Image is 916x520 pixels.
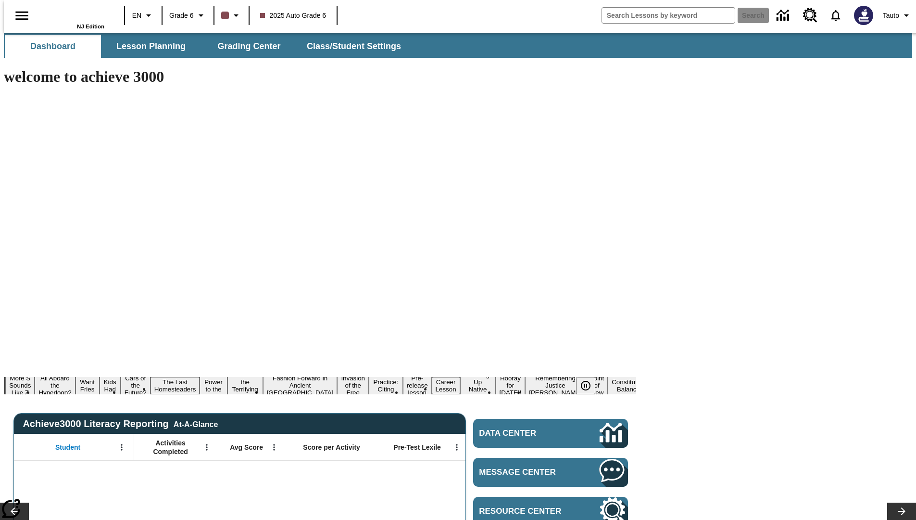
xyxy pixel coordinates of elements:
input: search field [602,8,735,23]
button: Slide 10 The Invasion of the Free CD [337,366,369,405]
span: Lesson Planning [116,41,186,52]
span: 2025 Auto Grade 6 [260,11,326,21]
div: SubNavbar [4,33,912,58]
h1: welcome to achieve 3000 [4,68,636,86]
button: Class color is dark brown. Change class color [217,7,246,24]
span: Tauto [883,11,899,21]
button: Slide 1 More S Sounds Like Z [5,373,35,398]
button: Open side menu [8,1,36,30]
button: Slide 16 Remembering Justice O'Connor [525,373,586,398]
span: Class/Student Settings [307,41,401,52]
button: Open Menu [450,440,464,455]
span: Message Center [479,468,571,477]
button: Slide 3 Do You Want Fries With That? [75,363,100,409]
button: Open Menu [114,440,129,455]
span: Data Center [479,429,568,438]
a: Message Center [473,458,628,487]
button: Open Menu [267,440,281,455]
div: Home [42,3,104,29]
button: Lesson Planning [103,35,199,58]
button: Class/Student Settings [299,35,409,58]
button: Lesson carousel, Next [887,503,916,520]
button: Slide 14 Cooking Up Native Traditions [460,370,496,402]
button: Slide 9 Fashion Forward in Ancient Rome [263,373,338,398]
a: Data Center [473,419,628,448]
button: Slide 5 Cars of the Future? [121,373,151,398]
a: Home [42,4,104,24]
span: Score per Activity [303,443,360,452]
span: NJ Edition [77,24,104,29]
a: Data Center [771,2,797,29]
button: Slide 6 The Last Homesteaders [151,377,200,394]
div: At-A-Glance [174,418,218,429]
button: Select a new avatar [848,3,879,28]
button: Slide 7 Solar Power to the People [200,370,227,402]
button: Profile/Settings [879,7,916,24]
a: Notifications [823,3,848,28]
button: Slide 18 The Constitution's Balancing Act [608,370,654,402]
button: Open Menu [200,440,214,455]
span: Pre-Test Lexile [393,443,441,452]
button: Language: EN, Select a language [128,7,159,24]
span: Student [55,443,80,452]
span: Avg Score [230,443,263,452]
span: Grading Center [217,41,280,52]
button: Slide 12 Pre-release lesson [403,373,432,398]
span: Resource Center [479,507,571,516]
span: Achieve3000 Literacy Reporting [23,418,218,429]
button: Slide 4 Dirty Jobs Kids Had To Do [100,363,121,409]
button: Slide 11 Mixed Practice: Citing Evidence [369,370,403,402]
button: Pause [576,377,595,394]
span: Grade 6 [169,11,194,21]
img: Avatar [854,6,873,25]
span: Dashboard [30,41,75,52]
div: Pause [576,377,605,394]
span: EN [132,11,141,21]
a: Resource Center, Will open in new tab [797,2,823,28]
button: Grade: Grade 6, Select a grade [165,7,211,24]
button: Slide 2 All Aboard the Hyperloop? [35,373,75,398]
button: Grading Center [201,35,297,58]
div: SubNavbar [4,35,410,58]
button: Slide 15 Hooray for Constitution Day! [496,373,526,398]
button: Slide 13 Career Lesson [432,377,460,394]
span: Activities Completed [139,439,202,456]
button: Slide 8 Attack of the Terrifying Tomatoes [227,370,263,402]
button: Dashboard [5,35,101,58]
